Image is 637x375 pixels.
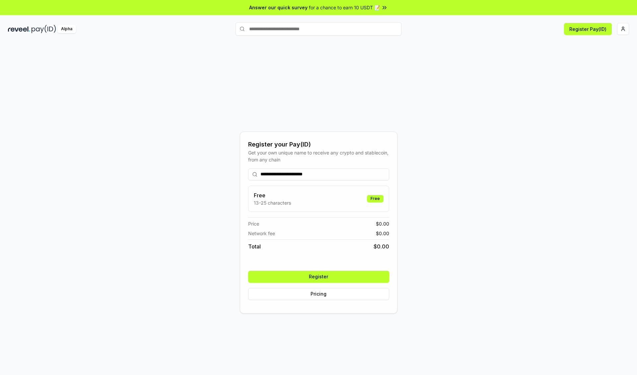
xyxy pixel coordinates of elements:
[374,242,389,250] span: $ 0.00
[57,25,76,33] div: Alpha
[249,4,308,11] span: Answer our quick survey
[248,220,259,227] span: Price
[248,271,389,283] button: Register
[8,25,30,33] img: reveel_dark
[254,191,291,199] h3: Free
[248,288,389,300] button: Pricing
[248,242,261,250] span: Total
[564,23,612,35] button: Register Pay(ID)
[248,140,389,149] div: Register your Pay(ID)
[254,199,291,206] p: 13-25 characters
[309,4,380,11] span: for a chance to earn 10 USDT 📝
[367,195,384,202] div: Free
[376,230,389,237] span: $ 0.00
[248,149,389,163] div: Get your own unique name to receive any crypto and stablecoin, from any chain
[32,25,56,33] img: pay_id
[248,230,275,237] span: Network fee
[376,220,389,227] span: $ 0.00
